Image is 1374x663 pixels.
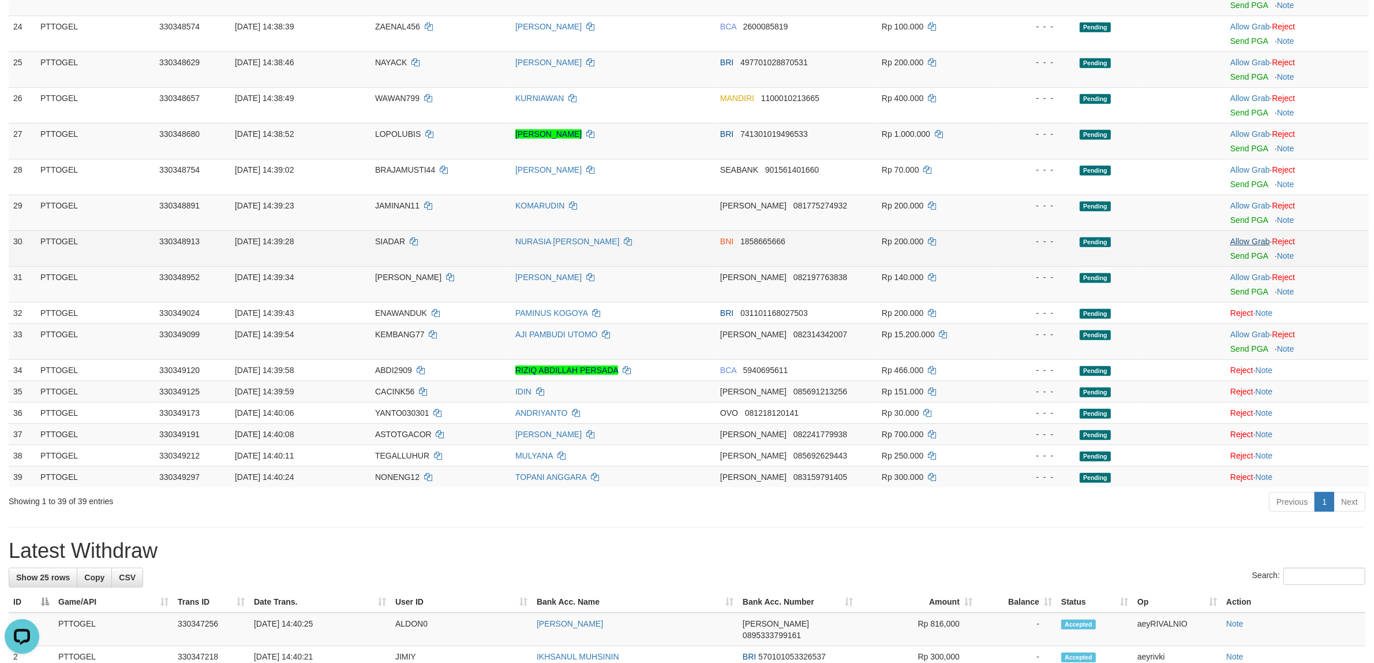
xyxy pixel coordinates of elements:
td: 39 [9,466,36,487]
span: Accepted [1061,620,1096,630]
a: Send PGA [1230,251,1268,260]
a: Allow Grab [1230,237,1270,246]
td: · [1226,466,1369,487]
div: - - - [1001,450,1070,461]
a: AJI PAMBUDI UTOMO [515,330,598,339]
span: [DATE] 14:38:39 [235,22,294,31]
span: [DATE] 14:38:46 [235,58,294,67]
span: SIADAR [375,237,405,246]
td: PTTOGEL [36,159,155,195]
div: Showing 1 to 39 of 39 entries [9,491,564,507]
td: PTTOGEL [36,87,155,123]
div: - - - [1001,307,1070,319]
span: Pending [1080,309,1111,319]
a: Note [1277,1,1294,10]
div: - - - [1001,407,1070,419]
span: Copy 085691213256 to clipboard [793,387,847,396]
a: [PERSON_NAME] [537,619,603,628]
td: 31 [9,266,36,302]
span: Pending [1080,94,1111,104]
td: PTTOGEL [36,302,155,323]
a: [PERSON_NAME] [515,165,582,174]
a: Send PGA [1230,344,1268,353]
a: Note [1256,366,1273,375]
span: Pending [1080,473,1111,483]
span: Rp 700.000 [882,430,923,439]
span: Pending [1080,409,1111,419]
span: TEGALLUHUR [375,451,429,460]
span: BCA [720,22,736,31]
a: Reject [1230,430,1253,439]
span: Pending [1080,166,1111,176]
a: Reject [1230,408,1253,418]
a: Next [1334,492,1365,512]
span: 330348629 [159,58,200,67]
a: [PERSON_NAME] [515,129,582,139]
span: [PERSON_NAME] [720,472,787,482]
td: 34 [9,359,36,381]
td: PTTOGEL [36,51,155,87]
span: Copy 082197763838 to clipboard [793,273,847,282]
span: [DATE] 14:39:23 [235,201,294,210]
span: BRI [720,58,733,67]
span: [DATE] 14:39:59 [235,387,294,396]
span: 330348574 [159,22,200,31]
span: Pending [1080,388,1111,397]
a: IKHSANUL MUHSININ [537,652,619,661]
span: BCA [720,366,736,375]
a: Send PGA [1230,180,1268,189]
td: PTTOGEL [36,466,155,487]
td: PTTOGEL [36,402,155,423]
span: · [1230,201,1272,210]
span: Pending [1080,366,1111,376]
span: 330348657 [159,94,200,103]
span: [PERSON_NAME] [720,387,787,396]
span: Pending [1080,130,1111,140]
a: Note [1277,344,1294,353]
span: [DATE] 14:39:02 [235,165,294,174]
span: 330348891 [159,201,200,210]
span: Pending [1080,58,1111,68]
div: - - - [1001,236,1070,247]
a: NURASIA [PERSON_NAME] [515,237,620,246]
div: - - - [1001,271,1070,283]
a: RIZIQ ABDILLAH PERSADA [515,366,618,375]
span: Pending [1080,273,1111,283]
span: ZAENAL456 [375,22,420,31]
span: ASTOTGACOR [375,430,432,439]
span: Copy 081775274932 to clipboard [793,201,847,210]
td: Rp 816,000 [858,613,977,646]
td: 24 [9,16,36,51]
td: · [1226,423,1369,445]
span: [PERSON_NAME] [720,451,787,460]
a: Send PGA [1230,72,1268,81]
a: CSV [111,568,143,587]
td: 29 [9,195,36,230]
a: Allow Grab [1230,165,1270,174]
span: 330349297 [159,472,200,482]
span: Rp 200.000 [882,58,923,67]
a: KURNIAWAN [515,94,564,103]
td: · [1226,359,1369,381]
a: Note [1277,287,1294,296]
td: 36 [9,402,36,423]
span: Pending [1080,23,1111,32]
td: 1 [9,613,54,646]
span: Copy 1100010213665 to clipboard [761,94,819,103]
div: - - - [1001,364,1070,376]
span: JAMINAN11 [375,201,420,210]
td: PTTOGEL [36,323,155,359]
span: Rp 200.000 [882,237,923,246]
div: - - - [1001,429,1070,440]
a: Note [1256,451,1273,460]
span: Copy 082241779938 to clipboard [793,430,847,439]
span: BRAJAMUSTI44 [375,165,435,174]
a: ANDRIYANTO [515,408,568,418]
a: Reject [1272,94,1295,103]
div: - - - [1001,200,1070,211]
span: 330349120 [159,366,200,375]
td: [DATE] 14:40:25 [249,613,391,646]
div: - - - [1001,164,1070,176]
th: Trans ID: activate to sort column ascending [173,591,249,613]
td: PTTOGEL [36,445,155,466]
